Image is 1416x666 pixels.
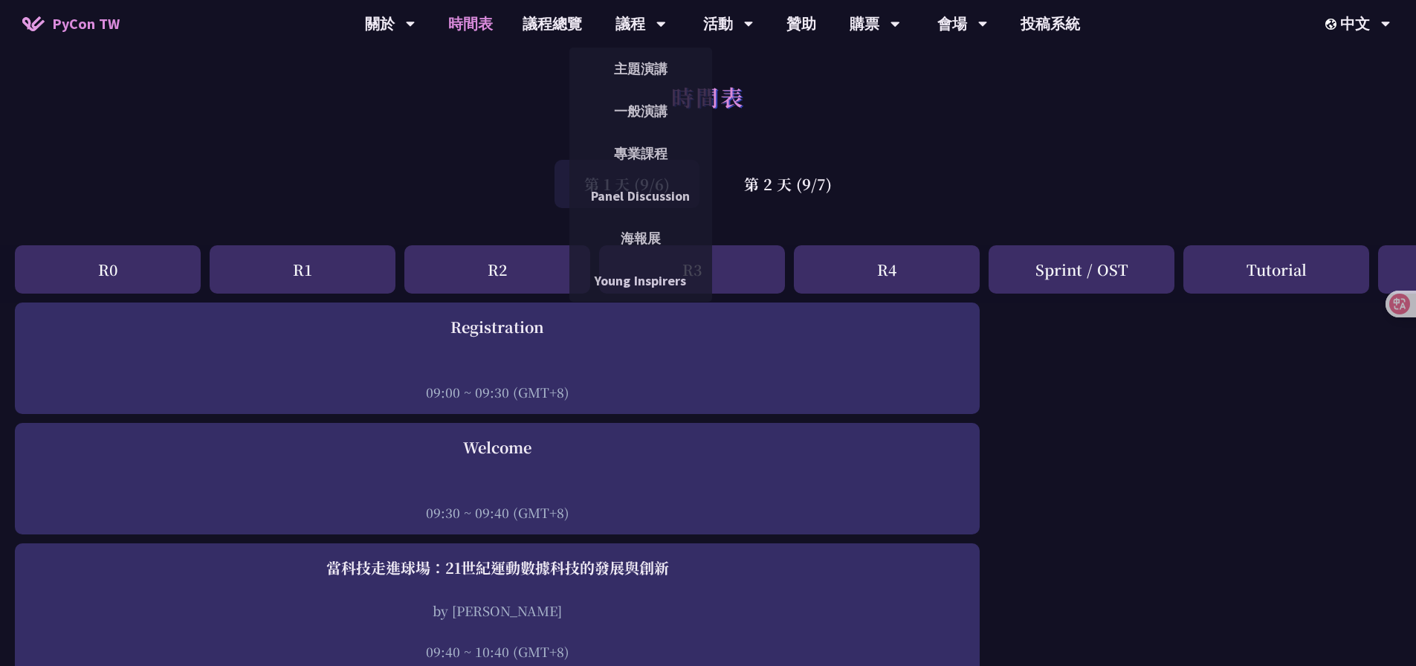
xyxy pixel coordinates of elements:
div: 第 2 天 (9/7) [714,160,861,208]
div: Tutorial [1183,245,1369,294]
a: 當科技走進球場：21世紀運動數據科技的發展與創新 by [PERSON_NAME] 09:40 ~ 10:40 (GMT+8) [22,557,972,661]
div: 第 1 天 (9/6) [555,160,699,208]
span: PyCon TW [52,13,120,35]
div: R4 [794,245,980,294]
div: 當科技走進球場：21世紀運動數據科技的發展與創新 [22,557,972,579]
div: R2 [404,245,590,294]
div: Registration [22,316,972,338]
a: 一般演講 [569,94,712,129]
a: Panel Discussion [569,178,712,213]
div: by [PERSON_NAME] [22,601,972,620]
img: Locale Icon [1325,19,1340,30]
a: PyCon TW [7,5,135,42]
div: R1 [210,245,395,294]
a: 海報展 [569,221,712,256]
div: 09:40 ~ 10:40 (GMT+8) [22,642,972,661]
div: R0 [15,245,201,294]
a: Young Inspirers [569,263,712,298]
div: 09:00 ~ 09:30 (GMT+8) [22,383,972,401]
a: 專業課程 [569,136,712,171]
a: 主題演講 [569,51,712,86]
div: Welcome [22,436,972,459]
div: Sprint / OST [989,245,1174,294]
img: Home icon of PyCon TW 2025 [22,16,45,31]
div: 09:30 ~ 09:40 (GMT+8) [22,503,972,522]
